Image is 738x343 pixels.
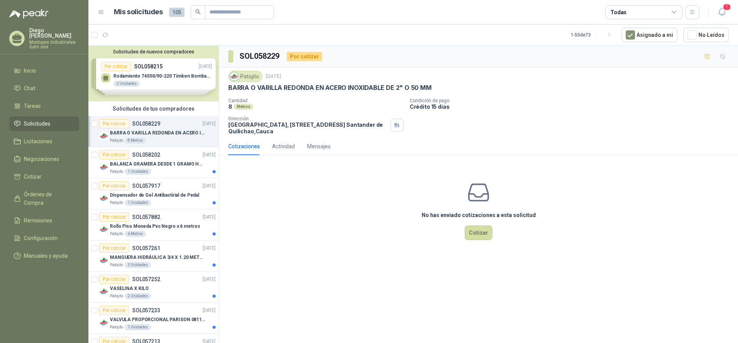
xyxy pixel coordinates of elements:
[228,121,387,134] p: [GEOGRAPHIC_DATA], [STREET_ADDRESS] Santander de Quilichao , Cauca
[422,211,536,219] h3: No has enviado cotizaciones a esta solicitud
[24,216,52,225] span: Remisiones
[24,119,50,128] span: Solicitudes
[195,9,201,15] span: search
[9,81,79,96] a: Chat
[99,287,108,296] img: Company Logo
[132,214,160,220] p: SOL057882
[24,84,35,93] span: Chat
[132,183,160,189] p: SOL057917
[110,316,206,323] p: VALVULA PROPORCIONAL PARISON 0811404612 / 4WRPEH6C4 REXROTH
[203,307,216,314] p: [DATE]
[9,63,79,78] a: Inicio
[99,275,129,284] div: Por cotizar
[99,318,108,327] img: Company Logo
[99,256,108,265] img: Company Logo
[110,161,206,168] p: BALANZA GRAMERA DESDE 1 GRAMO HASTA 5 GRAMOS
[230,72,238,81] img: Company Logo
[228,142,260,151] div: Cotizaciones
[272,142,295,151] div: Actividad
[88,46,219,101] div: Solicitudes de nuevos compradoresPor cotizarSOL058215[DATE] Rodamiento 74550/90-220 Timken BombaV...
[9,99,79,113] a: Tareas
[110,200,123,206] p: Patojito
[228,103,232,110] p: 8
[203,182,216,190] p: [DATE]
[99,150,129,159] div: Por cotizar
[287,52,322,61] div: Por cotizar
[110,192,199,199] p: Dispensador de Gel Antibactirial de Pedal
[9,152,79,166] a: Negociaciones
[203,214,216,221] p: [DATE]
[132,121,160,126] p: SOL058229
[610,8,627,17] div: Todas
[110,262,123,268] p: Patojito
[125,262,151,268] div: 3 Unidades
[29,40,79,49] p: Montajes industriales Gam sas
[125,169,151,175] div: 1 Unidades
[465,225,492,240] button: Cotizar
[228,71,263,82] div: Patojito
[88,147,219,178] a: Por cotizarSOL058202[DATE] Company LogoBALANZA GRAMERA DESDE 1 GRAMO HASTA 5 GRAMOSPatojito1 Unid...
[571,29,615,41] div: 1 - 50 de 73
[88,101,219,116] div: Solicitudes de tus compradores
[88,240,219,272] a: Por cotizarSOL057261[DATE] Company LogoMANGUERA HIDRÁULICA 3/4 X 1.20 METROS DE LONGITUD HR-HR-AC...
[88,178,219,209] a: Por cotizarSOL057917[DATE] Company LogoDispensador de Gel Antibactirial de PedalPatojito1 Unidades
[110,293,123,299] p: Patojito
[99,212,129,222] div: Por cotizar
[24,172,42,181] span: Cotizar
[203,120,216,128] p: [DATE]
[110,169,123,175] p: Patojito
[125,231,146,237] div: 6 Metros
[715,5,729,19] button: 1
[228,84,432,92] p: BARRA O VARILLA REDONDA EN ACERO INOXIDABLE DE 2" O 50 MM
[132,245,160,251] p: SOL057261
[24,102,41,110] span: Tareas
[24,234,58,242] span: Configuración
[125,324,151,330] div: 1 Unidades
[99,225,108,234] img: Company Logo
[9,187,79,210] a: Órdenes de Compra
[234,104,253,110] div: Metros
[110,324,123,330] p: Patojito
[132,152,160,157] p: SOL058202
[9,134,79,149] a: Licitaciones
[410,103,735,110] p: Crédito 15 días
[99,306,129,315] div: Por cotizar
[24,66,36,75] span: Inicio
[9,116,79,131] a: Solicitudes
[29,28,79,38] p: Diego [PERSON_NAME]
[88,272,219,303] a: Por cotizarSOL057252[DATE] Company LogoVASELINA X KILOPatojito2 Unidades
[9,169,79,184] a: Cotizar
[110,138,123,144] p: Patojito
[9,213,79,228] a: Remisiones
[88,116,219,147] a: Por cotizarSOL058229[DATE] Company LogoBARRA O VARILLA REDONDA EN ACERO INOXIDABLE DE 2" O 50 MMP...
[239,50,281,62] h3: SOL058229
[132,277,160,282] p: SOL057252
[24,252,68,260] span: Manuales y ayuda
[683,28,729,42] button: No Leídos
[266,73,281,80] p: [DATE]
[99,131,108,141] img: Company Logo
[203,245,216,252] p: [DATE]
[723,3,731,11] span: 1
[410,98,735,103] p: Condición de pago
[110,254,206,261] p: MANGUERA HIDRÁULICA 3/4 X 1.20 METROS DE LONGITUD HR-HR-ACOPLADA
[228,116,387,121] p: Dirección
[99,119,129,128] div: Por cotizar
[99,162,108,172] img: Company Logo
[228,98,404,103] p: Cantidad
[24,137,52,146] span: Licitaciones
[9,9,48,18] img: Logo peakr
[24,190,72,207] span: Órdenes de Compra
[125,138,146,144] div: 8 Metros
[88,303,219,334] a: Por cotizarSOL057233[DATE] Company LogoVALVULA PROPORCIONAL PARISON 0811404612 / 4WRPEH6C4 REXROT...
[9,231,79,245] a: Configuración
[88,209,219,240] a: Por cotizarSOL057882[DATE] Company LogoRollo Piso Moneda Pvc Negro x 6 metrosPatojito6 Metros
[307,142,331,151] div: Mensajes
[9,249,79,263] a: Manuales y ayuda
[110,129,206,137] p: BARRA O VARILLA REDONDA EN ACERO INOXIDABLE DE 2" O 50 MM
[622,28,677,42] button: Asignado a mi
[110,231,123,237] p: Patojito
[91,49,216,55] button: Solicitudes de nuevos compradores
[99,244,129,253] div: Por cotizar
[203,151,216,159] p: [DATE]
